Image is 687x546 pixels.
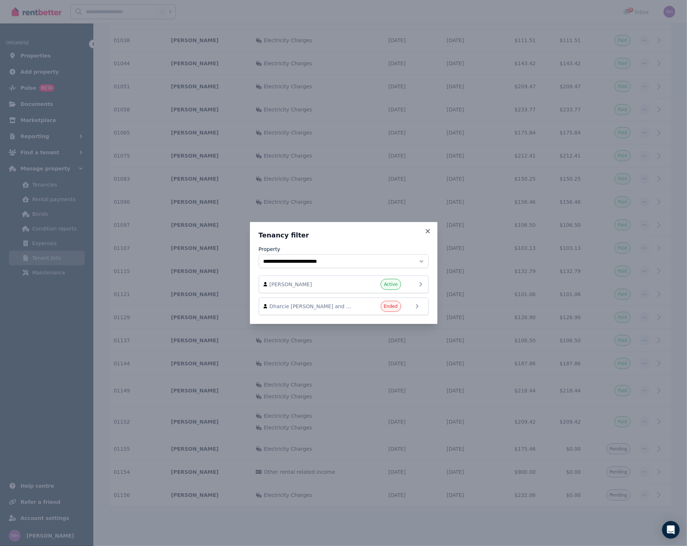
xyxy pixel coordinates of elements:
[259,276,429,293] a: [PERSON_NAME]Active
[259,298,429,315] a: Dharcie [PERSON_NAME] and [PERSON_NAME]Ended
[384,303,398,309] span: Ended
[269,303,353,310] span: Dharcie [PERSON_NAME] and [PERSON_NAME]
[662,521,680,539] div: Open Intercom Messenger
[269,281,353,288] span: [PERSON_NAME]
[259,231,429,240] h3: Tenancy filter
[384,281,397,287] span: Active
[259,246,280,253] label: Property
